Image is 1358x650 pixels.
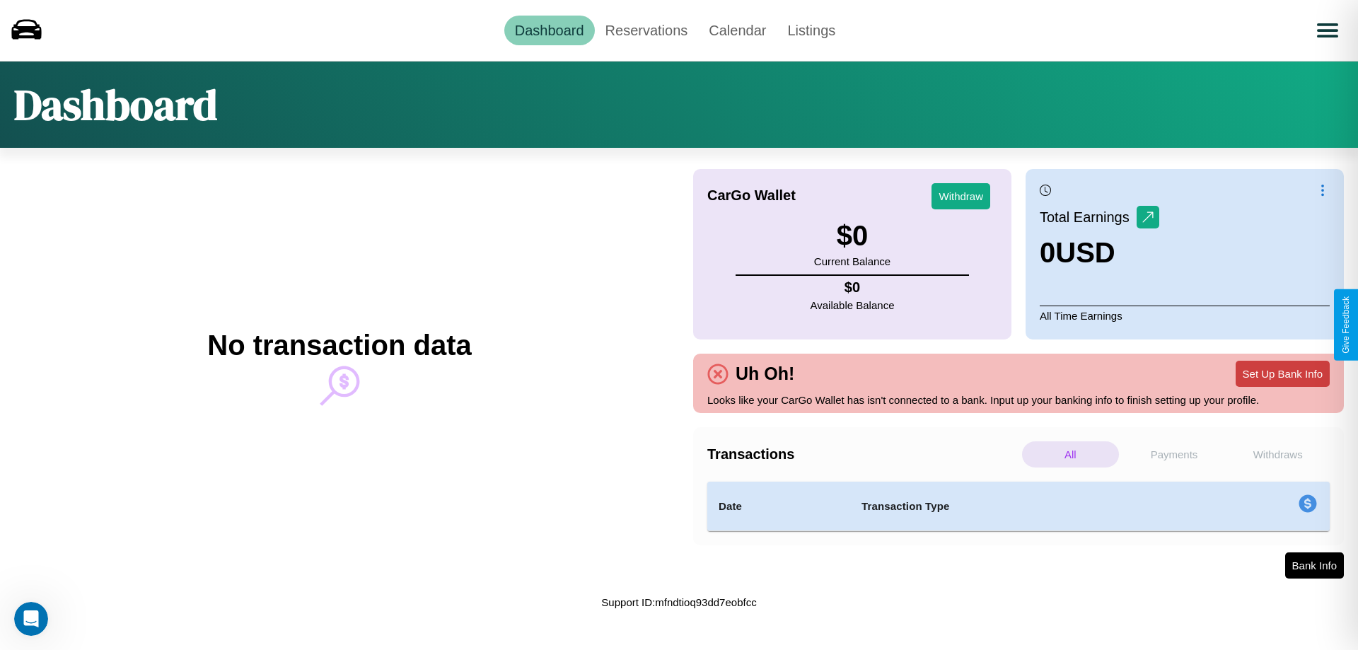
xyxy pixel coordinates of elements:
[814,220,890,252] h3: $ 0
[601,593,756,612] p: Support ID: mfndtioq93dd7eobfcc
[707,446,1018,463] h4: Transactions
[14,602,48,636] iframe: Intercom live chat
[1022,441,1119,468] p: All
[1040,204,1137,230] p: Total Earnings
[1126,441,1223,468] p: Payments
[595,16,699,45] a: Reservations
[861,498,1183,515] h4: Transaction Type
[1308,11,1347,50] button: Open menu
[504,16,595,45] a: Dashboard
[1229,441,1326,468] p: Withdraws
[707,390,1330,410] p: Looks like your CarGo Wallet has isn't connected to a bank. Input up your banking info to finish ...
[707,482,1330,531] table: simple table
[207,330,471,361] h2: No transaction data
[777,16,846,45] a: Listings
[1040,306,1330,325] p: All Time Earnings
[1341,296,1351,354] div: Give Feedback
[932,183,990,209] button: Withdraw
[1040,237,1159,269] h3: 0 USD
[1236,361,1330,387] button: Set Up Bank Info
[729,364,801,384] h4: Uh Oh!
[814,252,890,271] p: Current Balance
[811,279,895,296] h4: $ 0
[719,498,839,515] h4: Date
[14,76,217,134] h1: Dashboard
[698,16,777,45] a: Calendar
[811,296,895,315] p: Available Balance
[1285,552,1344,579] button: Bank Info
[707,187,796,204] h4: CarGo Wallet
